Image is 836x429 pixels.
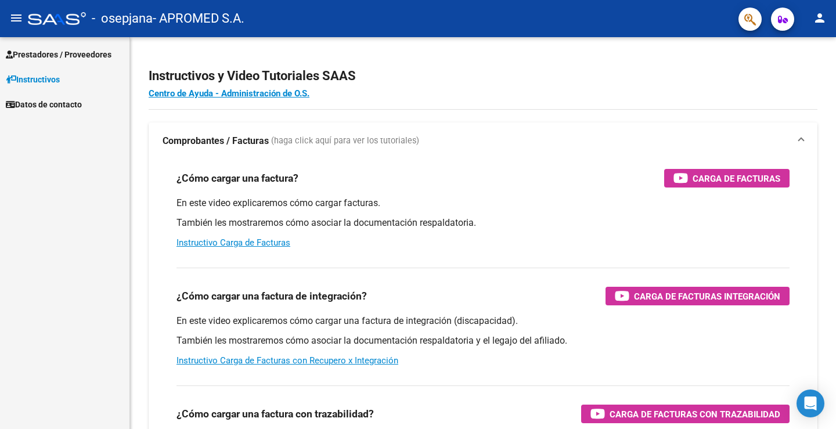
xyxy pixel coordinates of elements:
button: Carga de Facturas con Trazabilidad [581,405,790,423]
mat-icon: menu [9,11,23,25]
span: Instructivos [6,73,60,86]
p: También les mostraremos cómo asociar la documentación respaldatoria y el legajo del afiliado. [176,334,790,347]
span: Prestadores / Proveedores [6,48,111,61]
span: Datos de contacto [6,98,82,111]
a: Centro de Ayuda - Administración de O.S. [149,88,309,99]
p: En este video explicaremos cómo cargar una factura de integración (discapacidad). [176,315,790,327]
span: Carga de Facturas Integración [634,289,780,304]
span: Carga de Facturas con Trazabilidad [610,407,780,421]
span: (haga click aquí para ver los tutoriales) [271,135,419,147]
span: Carga de Facturas [693,171,780,186]
a: Instructivo Carga de Facturas con Recupero x Integración [176,355,398,366]
span: - osepjana [92,6,153,31]
h3: ¿Cómo cargar una factura con trazabilidad? [176,406,374,422]
button: Carga de Facturas [664,169,790,188]
h3: ¿Cómo cargar una factura de integración? [176,288,367,304]
mat-expansion-panel-header: Comprobantes / Facturas (haga click aquí para ver los tutoriales) [149,122,817,160]
strong: Comprobantes / Facturas [163,135,269,147]
h2: Instructivos y Video Tutoriales SAAS [149,65,817,87]
span: - APROMED S.A. [153,6,244,31]
p: En este video explicaremos cómo cargar facturas. [176,197,790,210]
button: Carga de Facturas Integración [606,287,790,305]
a: Instructivo Carga de Facturas [176,237,290,248]
p: También les mostraremos cómo asociar la documentación respaldatoria. [176,217,790,229]
mat-icon: person [813,11,827,25]
div: Open Intercom Messenger [797,390,824,417]
h3: ¿Cómo cargar una factura? [176,170,298,186]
